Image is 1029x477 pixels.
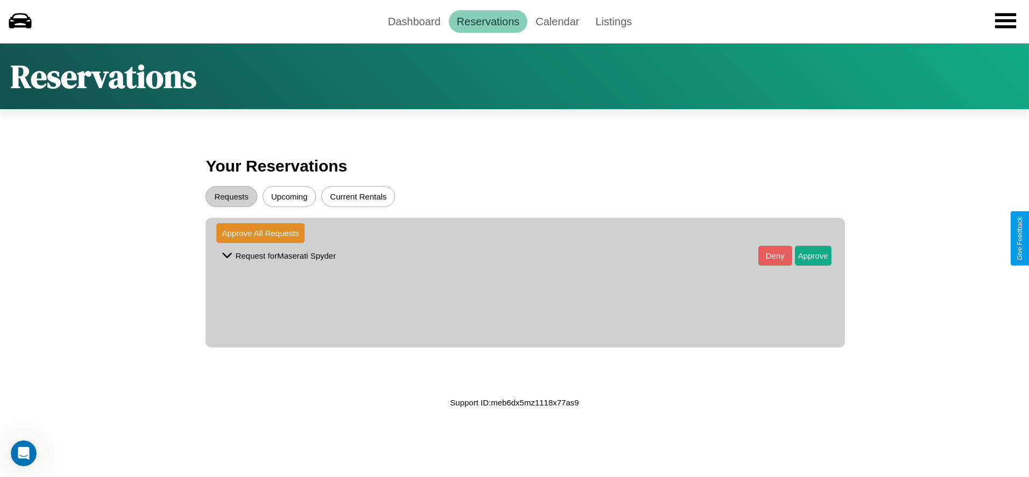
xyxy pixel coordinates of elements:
[206,186,257,207] button: Requests
[449,10,528,33] a: Reservations
[527,10,587,33] a: Calendar
[380,10,449,33] a: Dashboard
[206,152,823,181] h3: Your Reservations
[235,248,336,263] p: Request for Maserati Spyder
[216,223,304,243] button: Approve All Requests
[450,395,579,410] p: Support ID: meb6dx5mz1118x77as9
[11,440,37,466] iframe: Intercom live chat
[11,54,196,98] h1: Reservations
[795,246,831,266] button: Approve
[587,10,640,33] a: Listings
[1016,217,1024,260] div: Give Feedback
[321,186,395,207] button: Current Rentals
[758,246,792,266] button: Deny
[263,186,316,207] button: Upcoming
